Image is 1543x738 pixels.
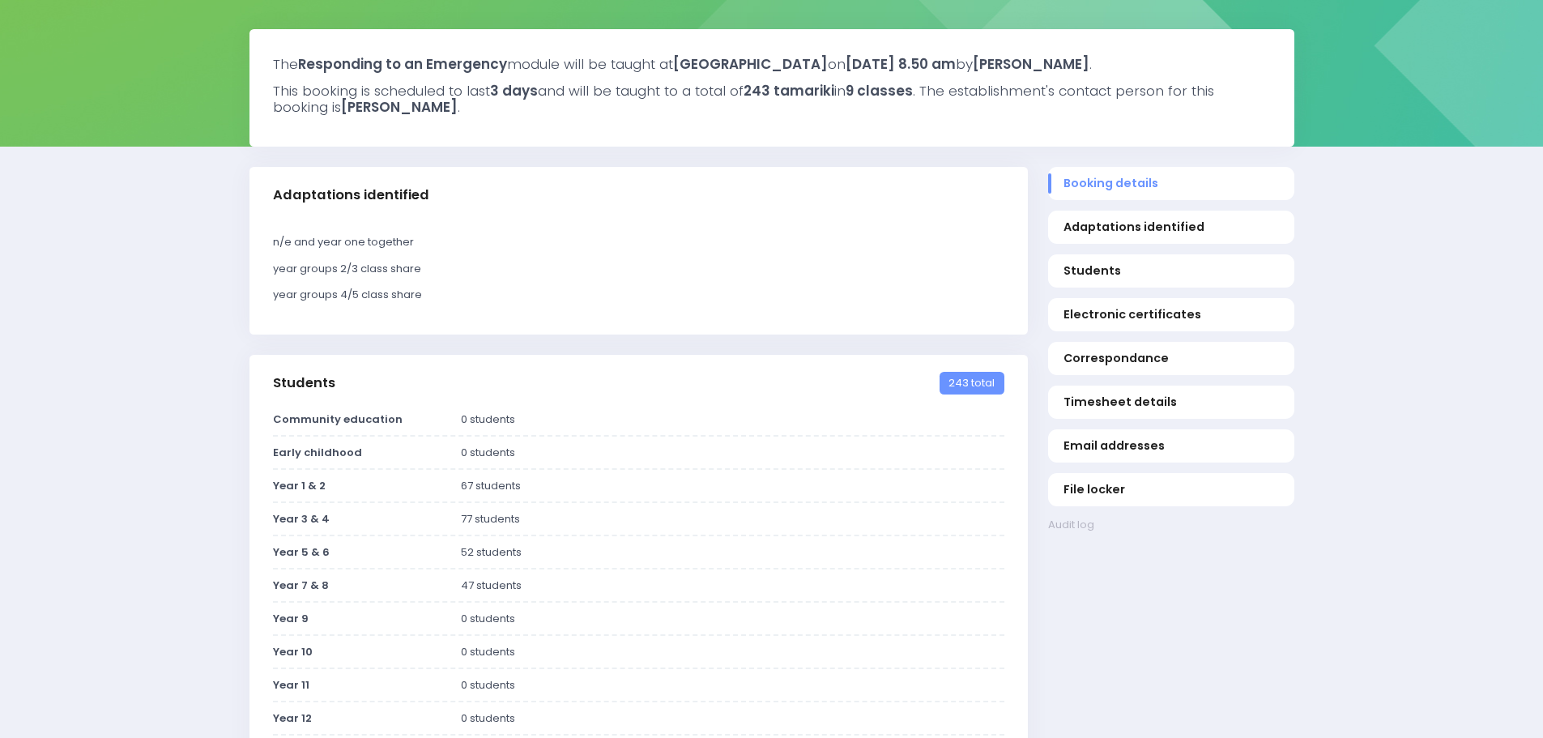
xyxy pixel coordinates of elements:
span: 243 total [940,372,1004,395]
div: 0 students [450,644,1014,660]
a: Adaptations identified [1048,211,1294,244]
div: 67 students [450,478,1014,494]
strong: [DATE] 8.50 am [846,54,956,74]
strong: Year 12 [273,710,312,726]
strong: [GEOGRAPHIC_DATA] [673,54,828,74]
div: 0 students [450,412,1014,428]
div: 0 students [450,710,1014,727]
strong: 3 days [490,81,538,100]
strong: [PERSON_NAME] [341,97,458,117]
div: 77 students [450,511,1014,527]
div: 52 students [450,544,1014,561]
span: Electronic certificates [1063,306,1278,323]
span: Adaptations identified [1063,219,1278,236]
strong: 9 classes [846,81,913,100]
a: Booking details [1048,167,1294,200]
strong: Year 1 & 2 [273,478,326,493]
strong: Year 9 [273,611,309,626]
div: 0 students [450,677,1014,693]
h3: Adaptations identified [273,187,429,203]
span: Correspondance [1063,350,1278,367]
strong: Year 3 & 4 [273,511,330,527]
p: n/e and year one together [273,234,1004,250]
h3: Students [273,375,335,391]
strong: Community education [273,412,403,427]
p: year groups 2/3 class share [273,261,1004,277]
p: year groups 4/5 class share [273,287,1004,303]
span: Students [1063,262,1278,279]
strong: Early childhood [273,445,362,460]
div: 0 students [450,611,1014,627]
strong: 243 tamariki [744,81,834,100]
strong: Year 5 & 6 [273,544,330,560]
div: 0 students [450,445,1014,461]
span: Booking details [1063,175,1278,192]
strong: Responding to an Emergency [298,54,507,74]
a: Students [1048,254,1294,288]
h3: This booking is scheduled to last and will be taught to a total of in . The establishment's conta... [273,83,1271,116]
a: Email addresses [1048,429,1294,463]
a: File locker [1048,473,1294,506]
strong: Year 11 [273,677,309,693]
h3: The module will be taught at on by . [273,56,1271,72]
span: Timesheet details [1063,394,1278,411]
a: Electronic certificates [1048,298,1294,331]
strong: Year 7 & 8 [273,578,329,593]
div: 47 students [450,578,1014,594]
a: Timesheet details [1048,386,1294,419]
a: Correspondance [1048,342,1294,375]
strong: Year 10 [273,644,313,659]
strong: [PERSON_NAME] [973,54,1089,74]
span: Email addresses [1063,437,1278,454]
a: Audit log [1048,517,1294,533]
span: File locker [1063,481,1278,498]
